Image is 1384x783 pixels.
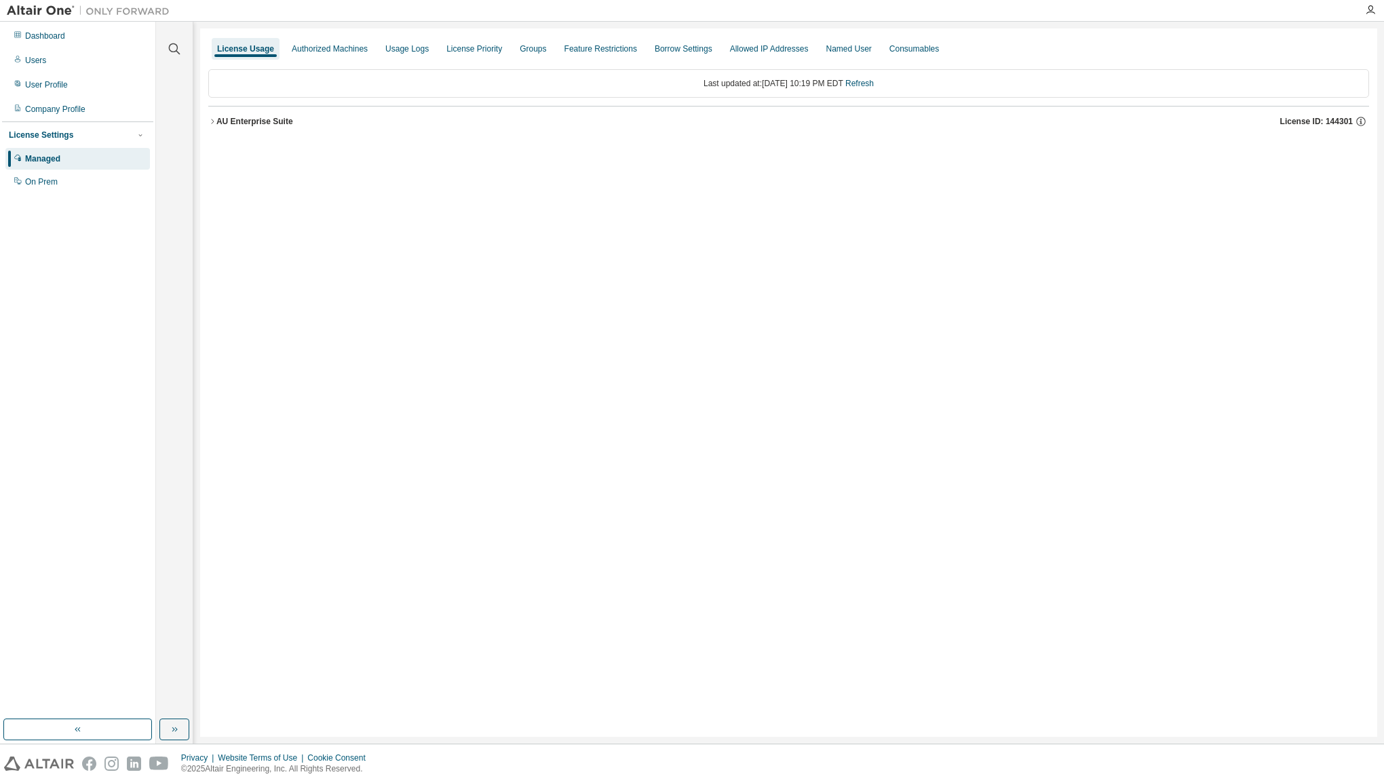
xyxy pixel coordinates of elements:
div: Borrow Settings [655,43,712,54]
div: User Profile [25,79,68,90]
div: Cookie Consent [307,752,373,763]
button: AU Enterprise SuiteLicense ID: 144301 [208,107,1369,136]
div: On Prem [25,176,58,187]
div: Feature Restrictions [564,43,637,54]
div: Managed [25,153,60,164]
div: Authorized Machines [292,43,368,54]
img: instagram.svg [104,757,119,771]
div: Last updated at: [DATE] 10:19 PM EDT [208,69,1369,98]
div: Allowed IP Addresses [730,43,809,54]
div: License Priority [446,43,502,54]
img: youtube.svg [149,757,169,771]
img: linkedin.svg [127,757,141,771]
div: Website Terms of Use [218,752,307,763]
p: © 2025 Altair Engineering, Inc. All Rights Reserved. [181,763,374,775]
div: Usage Logs [385,43,429,54]
div: License Settings [9,130,73,140]
span: License ID: 144301 [1280,116,1353,127]
div: Consumables [889,43,939,54]
img: Altair One [7,4,176,18]
div: Groups [520,43,546,54]
div: Users [25,55,46,66]
div: License Usage [217,43,274,54]
div: Company Profile [25,104,85,115]
div: AU Enterprise Suite [216,116,293,127]
img: facebook.svg [82,757,96,771]
div: Privacy [181,752,218,763]
a: Refresh [845,79,874,88]
img: altair_logo.svg [4,757,74,771]
div: Named User [826,43,871,54]
div: Dashboard [25,31,65,41]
